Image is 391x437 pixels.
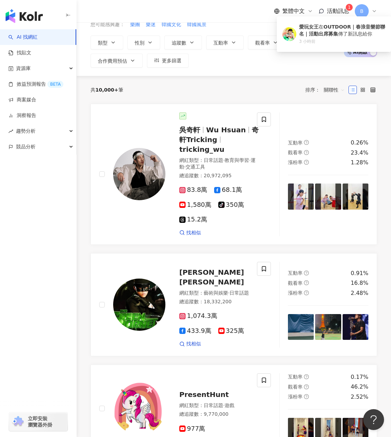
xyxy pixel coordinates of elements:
[11,416,25,427] img: chrome extension
[304,374,309,379] span: question-circle
[186,341,201,348] span: 找相似
[299,24,385,37] div: 在 傳了新訊息給你
[351,279,368,287] div: 16.8%
[161,21,181,29] button: 韓國文化
[8,129,13,134] span: rise
[351,139,368,147] div: 0.26%
[127,36,160,49] button: 性別
[315,184,341,209] img: post-image
[351,149,368,157] div: 23.4%
[299,24,385,37] b: OUTDOOR｜春浪音樂節聯名｜活動出席募集
[304,394,309,399] span: question-circle
[304,384,309,389] span: question-circle
[228,290,229,296] span: ·
[179,126,200,134] span: 吳奇軒
[113,279,165,331] img: KOL Avatar
[288,280,303,286] span: 觀看率
[249,157,250,163] span: ·
[282,27,296,41] img: KOL Avatar
[288,290,303,296] span: 漲粉率
[288,270,303,276] span: 互動率
[91,253,377,356] a: KOL Avatar[PERSON_NAME] [PERSON_NAME]網紅類型：藝術與娛樂·日常話題總追蹤數：18,332,2001,074.3萬433.9萬325萬找相似互動率questi...
[179,290,259,297] div: 網紅類型 ：
[327,8,349,14] span: 活動訊息
[315,314,341,340] img: post-image
[351,270,368,277] div: 0.91%
[288,374,303,380] span: 互動率
[346,4,353,11] sup: 1
[184,164,186,170] span: ·
[225,403,234,408] span: 遊戲
[348,5,351,10] span: 1
[351,383,368,391] div: 46.2%
[28,415,52,428] span: 立即安裝 瀏覽器外掛
[91,21,125,28] span: 您可能感興趣：
[304,150,309,155] span: question-circle
[288,140,303,146] span: 互動率
[304,290,309,295] span: question-circle
[351,159,368,166] div: 1.28%
[179,411,249,418] div: 總追蹤數 ： 9,770,000
[248,36,286,49] button: 觀看率
[9,412,68,431] a: chrome extension立即安裝 瀏覽器外掛
[223,403,225,408] span: ·
[351,289,368,297] div: 2.48%
[288,314,314,340] img: post-image
[288,394,303,399] span: 漲粉率
[343,314,368,340] img: post-image
[172,40,186,46] span: 追蹤數
[91,36,123,49] button: 類型
[179,201,211,209] span: 1,580萬
[179,341,201,348] a: 找相似
[162,58,181,63] span: 更多篩選
[204,403,223,408] span: 日常話題
[113,148,165,200] img: KOL Avatar
[206,36,244,49] button: 互動率
[146,21,156,29] button: 樂迷
[304,280,309,285] span: question-circle
[179,126,259,144] span: 奇軒Tricking
[179,157,259,171] div: 網紅類型 ：
[187,21,206,28] span: 韓國風景
[146,21,156,28] span: 樂迷
[91,87,123,93] div: 共 筆
[16,61,31,76] span: 資源庫
[299,24,319,30] b: 愛玩女王
[179,298,259,305] div: 總追蹤數 ： 18,332,200
[186,229,201,236] span: 找相似
[179,268,244,286] span: [PERSON_NAME] [PERSON_NAME]
[255,40,270,46] span: 觀看率
[204,290,228,296] span: 藝術與娛樂
[8,81,63,88] a: 效益預測報告BETA
[179,229,201,236] a: 找相似
[130,21,140,29] button: 樂團
[204,157,223,163] span: 日常話題
[16,123,36,139] span: 趨勢分析
[363,409,384,430] iframe: Help Scout Beacon - Open
[130,21,140,28] span: 樂團
[179,186,207,194] span: 83.8萬
[179,425,205,432] span: 977萬
[179,312,217,320] span: 1,074.3萬
[288,184,314,209] img: post-image
[8,49,31,56] a: 找貼文
[186,164,205,170] span: 交通工具
[179,216,207,223] span: 15.2萬
[164,36,202,49] button: 追蹤數
[95,87,118,93] span: 10,000+
[214,186,242,194] span: 68.1萬
[98,58,127,64] span: 合作費用預估
[351,393,368,401] div: 2.52%
[305,84,349,95] div: 排序：
[206,126,246,134] span: Wu Hsuan
[147,54,189,68] button: 更多篩選
[288,384,303,390] span: 觀看率
[229,290,249,296] span: 日常話題
[360,7,363,15] span: B
[8,34,38,41] a: searchAI 找網紅
[223,157,225,163] span: ·
[113,382,165,435] img: KOL Avatar
[91,54,143,68] button: 合作費用預估
[135,40,144,46] span: 性別
[218,201,244,209] span: 350萬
